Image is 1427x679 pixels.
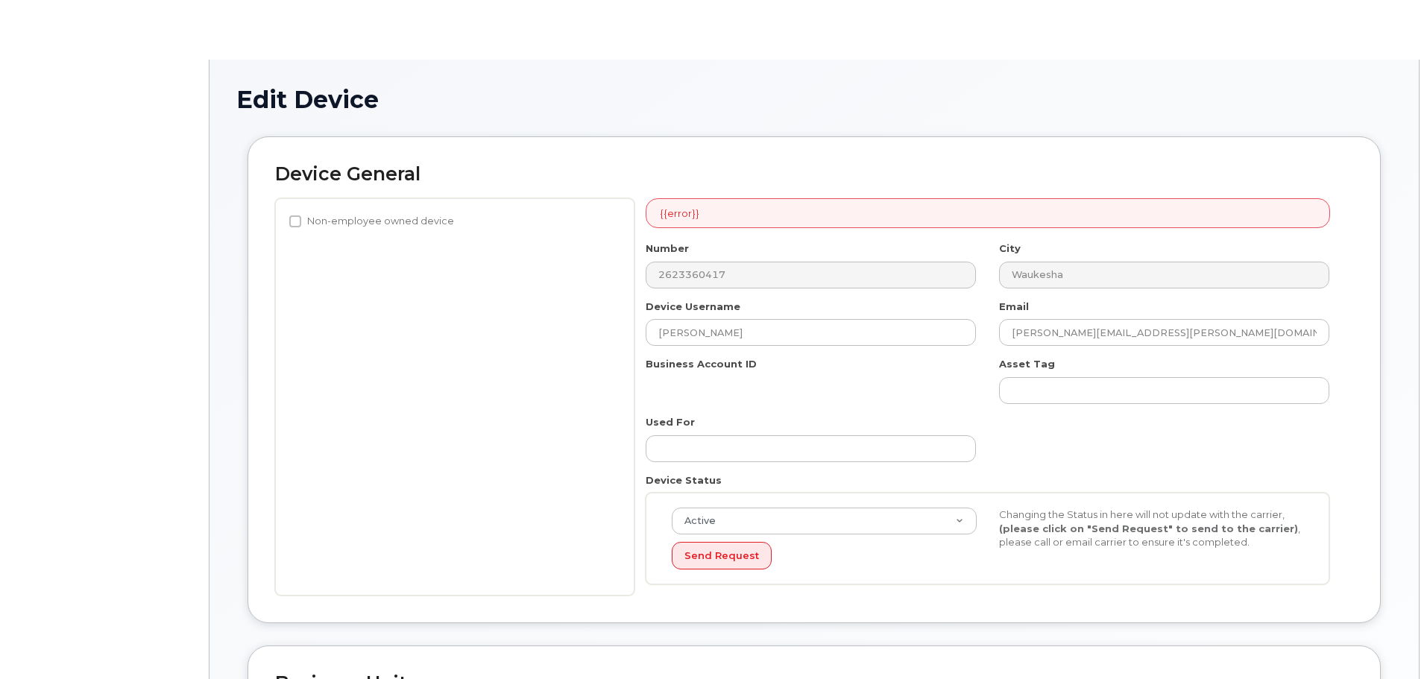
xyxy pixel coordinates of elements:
[999,241,1021,256] label: City
[646,415,695,429] label: Used For
[999,357,1055,371] label: Asset Tag
[275,164,1353,185] h2: Device General
[988,508,1315,549] div: Changing the Status in here will not update with the carrier, , please call or email carrier to e...
[289,212,454,230] label: Non-employee owned device
[646,473,722,487] label: Device Status
[646,241,689,256] label: Number
[289,215,301,227] input: Non-employee owned device
[999,522,1298,534] strong: (please click on "Send Request" to send to the carrier)
[646,300,740,314] label: Device Username
[646,198,1330,229] div: {{error}}
[999,300,1029,314] label: Email
[672,542,772,569] button: Send Request
[646,357,757,371] label: Business Account ID
[236,86,1392,113] h1: Edit Device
